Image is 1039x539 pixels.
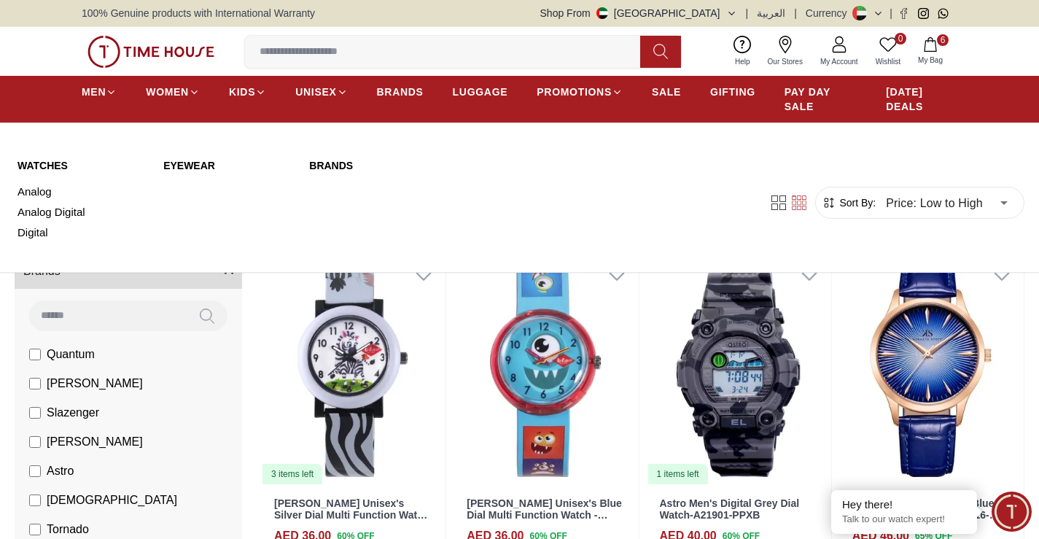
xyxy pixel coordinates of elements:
[537,85,612,99] span: PROMOTIONS
[29,495,41,506] input: [DEMOGRAPHIC_DATA]
[29,407,41,419] input: Slazenger
[757,6,785,20] button: العربية
[17,202,146,222] a: Analog Digital
[377,79,424,105] a: BRANDS
[467,497,622,534] a: [PERSON_NAME] Unisex's Blue Dial Multi Function Watch - LC.K.4.899
[229,85,255,99] span: KIDS
[938,8,949,19] a: Whatsapp
[29,378,41,389] input: [PERSON_NAME]
[909,34,952,69] button: 6My Bag
[836,195,876,210] span: Sort By:
[886,79,957,120] a: [DATE] DEALS
[890,6,892,20] span: |
[29,436,41,448] input: [PERSON_NAME]
[762,56,809,67] span: Our Stores
[17,222,146,243] a: Digital
[729,56,756,67] span: Help
[660,497,800,521] a: Astro Men's Digital Grey Dial Watch-A21901-PPXB
[912,55,949,66] span: My Bag
[895,33,906,44] span: 0
[645,251,831,486] a: Astro Men's Digital Grey Dial Watch-A21901-PPXB1 items left
[596,7,608,19] img: United Arab Emirates
[295,85,336,99] span: UNISEX
[47,492,177,509] span: [DEMOGRAPHIC_DATA]
[262,464,322,484] div: 3 items left
[260,251,445,486] img: Lee Cooper Unisex's Silver Dial Multi Function Watch - LC.K.2.636
[47,404,99,422] span: Slazenger
[47,375,143,392] span: [PERSON_NAME]
[870,56,906,67] span: Wishlist
[146,79,200,105] a: WOMEN
[452,251,638,486] img: Lee Cooper Unisex's Blue Dial Multi Function Watch - LC.K.4.899
[377,85,424,99] span: BRANDS
[867,33,909,70] a: 0Wishlist
[29,349,41,360] input: Quantum
[82,79,117,105] a: MEN
[726,33,759,70] a: Help
[838,251,1024,486] img: Kenneth Scott Men's Blue Dial Analog Watch - K22016-RLNN
[710,85,755,99] span: GIFTING
[274,497,429,534] a: [PERSON_NAME] Unisex's Silver Dial Multi Function Watch - LC.K.2.636
[453,85,508,99] span: LUGGAGE
[645,251,831,486] img: Astro Men's Digital Grey Dial Watch-A21901-PPXB
[17,158,146,173] a: WATCHES
[82,85,106,99] span: MEN
[746,6,749,20] span: |
[918,8,929,19] a: Instagram
[806,6,853,20] div: Currency
[295,79,347,105] a: UNISEX
[540,6,737,20] button: Shop From[GEOGRAPHIC_DATA]
[992,492,1032,532] div: Chat Widget
[876,182,1018,223] div: Price: Low to High
[146,85,189,99] span: WOMEN
[648,464,708,484] div: 1 items left
[163,158,292,173] a: Eyewear
[898,8,909,19] a: Facebook
[814,56,864,67] span: My Account
[87,36,214,68] img: ...
[229,79,266,105] a: KIDS
[47,433,143,451] span: [PERSON_NAME]
[652,79,681,105] a: SALE
[842,513,966,526] p: Talk to our watch expert!
[47,521,89,538] span: Tornado
[785,85,857,114] span: PAY DAY SALE
[785,79,857,120] a: PAY DAY SALE
[29,524,41,535] input: Tornado
[842,497,966,512] div: Hey there!
[652,85,681,99] span: SALE
[47,462,74,480] span: Astro
[29,465,41,477] input: Astro
[537,79,623,105] a: PROMOTIONS
[260,251,445,486] a: Lee Cooper Unisex's Silver Dial Multi Function Watch - LC.K.2.6363 items left
[759,33,812,70] a: Our Stores
[794,6,797,20] span: |
[886,85,957,114] span: [DATE] DEALS
[82,6,315,20] span: 100% Genuine products with International Warranty
[710,79,755,105] a: GIFTING
[453,79,508,105] a: LUGGAGE
[309,158,583,173] a: Brands
[17,182,146,202] a: Analog
[937,34,949,46] span: 6
[47,346,95,363] span: Quantum
[822,195,876,210] button: Sort By:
